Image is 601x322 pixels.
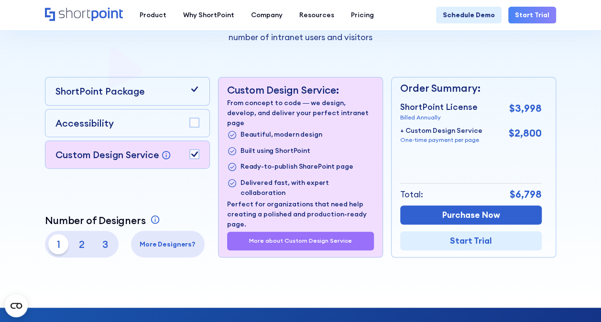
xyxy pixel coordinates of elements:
iframe: Chat Widget [553,276,601,322]
p: Built using ShortPoint [240,146,310,157]
a: Start Trial [508,7,556,23]
div: Pricing [351,10,374,20]
p: Ready-to-publish SharePoint page [240,161,353,172]
a: Number of Designers [45,215,162,226]
p: From concept to code — we design, develop, and deliver your perfect intranet page [227,98,374,128]
p: Custom Design Service [55,149,159,161]
a: Purchase Now [400,205,542,225]
button: Open CMP widget [5,294,28,317]
a: Company [243,7,291,23]
p: + Custom Design Service [400,126,482,136]
div: Company [251,10,283,20]
div: Why ShortPoint [183,10,234,20]
p: ShortPoint Package [55,84,145,98]
p: ShortPoint License [400,101,478,113]
p: Perfect for organizations that need help creating a polished and production-ready page. [227,199,374,229]
p: Number of Designers [45,215,145,226]
p: Accessibility [55,116,114,130]
p: Total: [400,188,423,201]
a: Product [131,7,175,23]
a: Why ShortPoint [175,7,243,23]
p: Beautiful, modern design [240,129,322,140]
p: 3 [95,234,115,254]
a: Home [45,8,123,22]
a: More about Custom Design Service [249,237,352,244]
a: Start Trial [400,231,542,250]
p: $3,998 [509,101,542,116]
p: Billed Annually [400,113,478,122]
p: More Designers? [134,239,201,249]
p: One-time payment per page [400,136,482,144]
p: Custom Design Service: [227,84,374,96]
p: 2 [72,234,92,254]
a: Schedule Demo [436,7,502,23]
p: $2,800 [509,126,542,141]
p: $6,798 [510,187,542,202]
p: 1 [48,234,68,254]
a: Pricing [343,7,382,23]
p: Order Summary: [400,81,542,96]
div: Resources [299,10,334,20]
div: Product [140,10,166,20]
a: Resources [291,7,343,23]
p: Delivered fast, with expert collaboration [240,178,374,198]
